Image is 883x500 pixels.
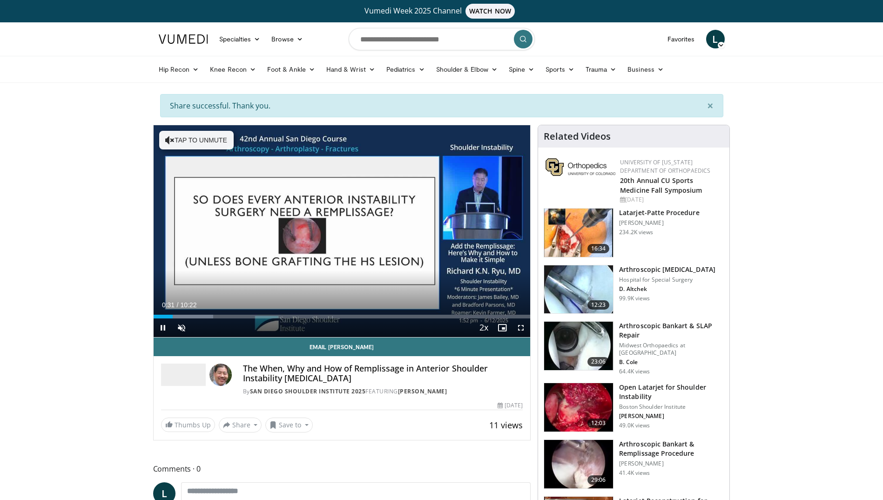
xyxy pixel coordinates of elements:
[214,30,266,48] a: Specialties
[154,338,531,356] a: Email [PERSON_NAME]
[160,4,723,19] a: Vumedi Week 2025 ChannelWATCH NOW
[706,30,725,48] a: L
[619,412,724,420] p: [PERSON_NAME]
[544,383,613,432] img: 944938_3.png.150x105_q85_crop-smart_upscale.jpg
[465,4,515,19] span: WATCH NOW
[266,30,309,48] a: Browse
[154,315,531,318] div: Progress Bar
[619,285,715,293] p: D. Altchek
[619,383,724,401] h3: Open Latarjet for Shoulder Instability
[250,387,366,395] a: San Diego Shoulder Institute 2025
[544,321,724,375] a: 23:06 Arthroscopic Bankart & SLAP Repair Midwest Orthopaedics at [GEOGRAPHIC_DATA] B. Cole 64.4K ...
[243,387,523,396] div: By FEATURING
[349,28,535,50] input: Search topics, interventions
[587,244,610,253] span: 16:34
[544,439,724,489] a: 29:06 Arthroscopic Bankart & Remplissage Procedure [PERSON_NAME] 41.4K views
[587,475,610,485] span: 29:06
[587,419,610,428] span: 12:03
[474,318,493,337] button: Playback Rate
[544,265,724,314] a: 12:23 Arthroscopic [MEDICAL_DATA] Hospital for Special Surgery D. Altchek 99.9K views
[619,358,724,366] p: B. Cole
[619,422,650,429] p: 49.0K views
[243,364,523,384] h4: The When, Why and How of Remplissage in Anterior Shoulder Instability [MEDICAL_DATA]
[619,469,650,477] p: 41.4K views
[620,158,710,175] a: University of [US_STATE] Department of Orthopaedics
[698,95,723,117] button: ×
[544,440,613,488] img: wolf_3.png.150x105_q85_crop-smart_upscale.jpg
[544,208,724,257] a: 16:34 Latarjet-Patte Procedure [PERSON_NAME] 234.2K views
[154,125,531,338] video-js: Video Player
[161,418,215,432] a: Thumbs Up
[620,196,722,204] div: [DATE]
[546,158,615,176] img: 355603a8-37da-49b6-856f-e00d7e9307d3.png.150x105_q85_autocrop_double_scale_upscale_version-0.2.png
[619,342,724,357] p: Midwest Orthopaedics at [GEOGRAPHIC_DATA]
[622,60,669,79] a: Business
[160,94,723,117] div: Share successful. Thank you.
[619,295,650,302] p: 99.9K views
[177,301,179,309] span: /
[512,318,530,337] button: Fullscreen
[544,383,724,432] a: 12:03 Open Latarjet for Shoulder Instability Boston Shoulder Institute [PERSON_NAME] 49.0K views
[219,418,262,432] button: Share
[619,265,715,274] h3: Arthroscopic [MEDICAL_DATA]
[544,131,611,142] h4: Related Videos
[544,322,613,370] img: cole_0_3.png.150x105_q85_crop-smart_upscale.jpg
[662,30,701,48] a: Favorites
[159,34,208,44] img: VuMedi Logo
[154,318,172,337] button: Pause
[619,321,724,340] h3: Arthroscopic Bankart & SLAP Repair
[159,131,234,149] button: Tap to unmute
[544,209,613,257] img: 617583_3.png.150x105_q85_crop-smart_upscale.jpg
[540,60,580,79] a: Sports
[580,60,622,79] a: Trauma
[619,439,724,458] h3: Arthroscopic Bankart & Remplissage Procedure
[153,60,205,79] a: Hip Recon
[493,318,512,337] button: Enable picture-in-picture mode
[619,403,724,411] p: Boston Shoulder Institute
[321,60,381,79] a: Hand & Wrist
[587,300,610,310] span: 12:23
[619,229,653,236] p: 234.2K views
[172,318,191,337] button: Unmute
[381,60,431,79] a: Pediatrics
[503,60,540,79] a: Spine
[262,60,321,79] a: Foot & Ankle
[619,208,699,217] h3: Latarjet-Patte Procedure
[162,301,175,309] span: 0:31
[431,60,503,79] a: Shoulder & Elbow
[398,387,447,395] a: [PERSON_NAME]
[619,460,724,467] p: [PERSON_NAME]
[620,176,702,195] a: 20th Annual CU Sports Medicine Fall Symposium
[204,60,262,79] a: Knee Recon
[265,418,313,432] button: Save to
[209,364,232,386] img: Avatar
[587,357,610,366] span: 23:06
[161,364,206,386] img: San Diego Shoulder Institute 2025
[489,419,523,431] span: 11 views
[544,265,613,314] img: 10039_3.png.150x105_q85_crop-smart_upscale.jpg
[619,219,699,227] p: [PERSON_NAME]
[180,301,196,309] span: 10:22
[498,401,523,410] div: [DATE]
[619,276,715,284] p: Hospital for Special Surgery
[619,368,650,375] p: 64.4K views
[153,463,531,475] span: Comments 0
